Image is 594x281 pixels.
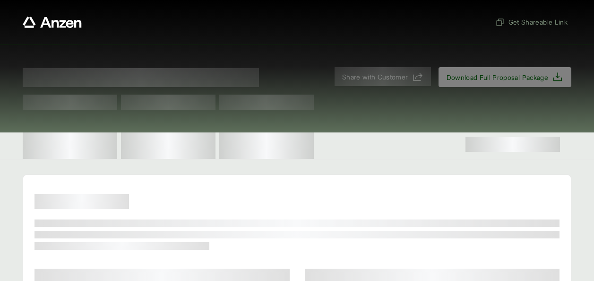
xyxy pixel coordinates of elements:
[23,95,117,110] span: Test
[495,17,568,27] span: Get Shareable Link
[23,17,82,28] a: Anzen website
[23,68,259,87] span: Proposal for
[219,95,314,110] span: Test
[342,72,408,82] span: Share with Customer
[121,95,215,110] span: Test
[491,13,571,31] button: Get Shareable Link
